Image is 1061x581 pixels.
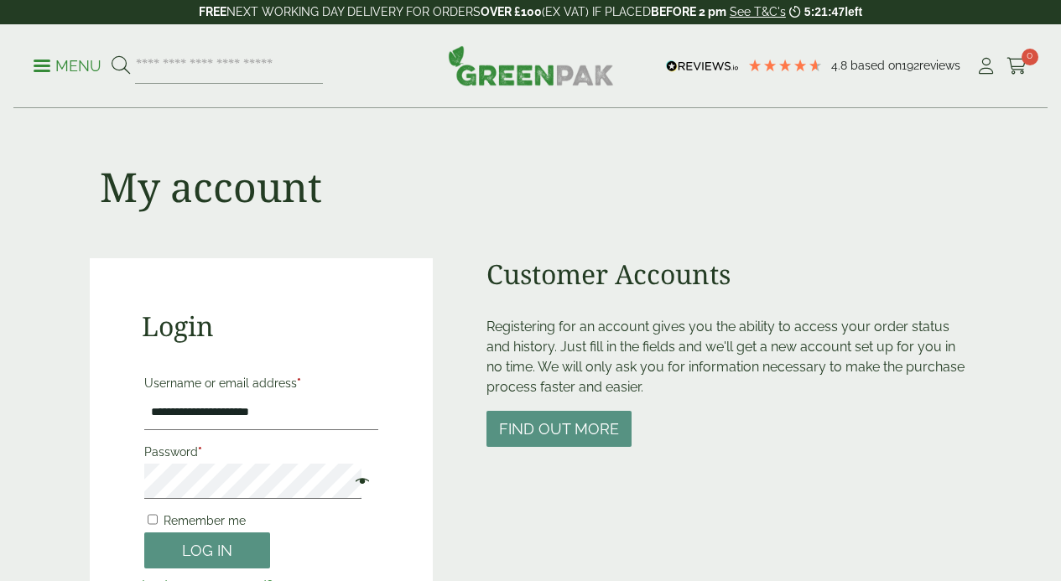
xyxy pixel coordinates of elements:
[651,5,726,18] strong: BEFORE 2 pm
[919,59,960,72] span: reviews
[486,317,971,397] p: Registering for an account gives you the ability to access your order status and history. Just fi...
[199,5,226,18] strong: FREE
[850,59,902,72] span: Based on
[486,411,632,447] button: Find out more
[1006,58,1027,75] i: Cart
[730,5,786,18] a: See T&C's
[34,56,101,76] p: Menu
[831,59,850,72] span: 4.8
[1022,49,1038,65] span: 0
[902,59,919,72] span: 192
[144,440,379,464] label: Password
[142,310,382,342] h2: Login
[481,5,542,18] strong: OVER £100
[164,514,246,527] span: Remember me
[845,5,862,18] span: left
[486,258,971,290] h2: Customer Accounts
[148,514,159,525] input: Remember me
[34,56,101,73] a: Menu
[448,45,614,86] img: GreenPak Supplies
[486,422,632,438] a: Find out more
[747,58,823,73] div: 4.8 Stars
[975,58,996,75] i: My Account
[666,60,739,72] img: REVIEWS.io
[1006,54,1027,79] a: 0
[100,163,322,211] h1: My account
[804,5,845,18] span: 5:21:47
[144,371,379,395] label: Username or email address
[144,532,270,568] button: Log in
